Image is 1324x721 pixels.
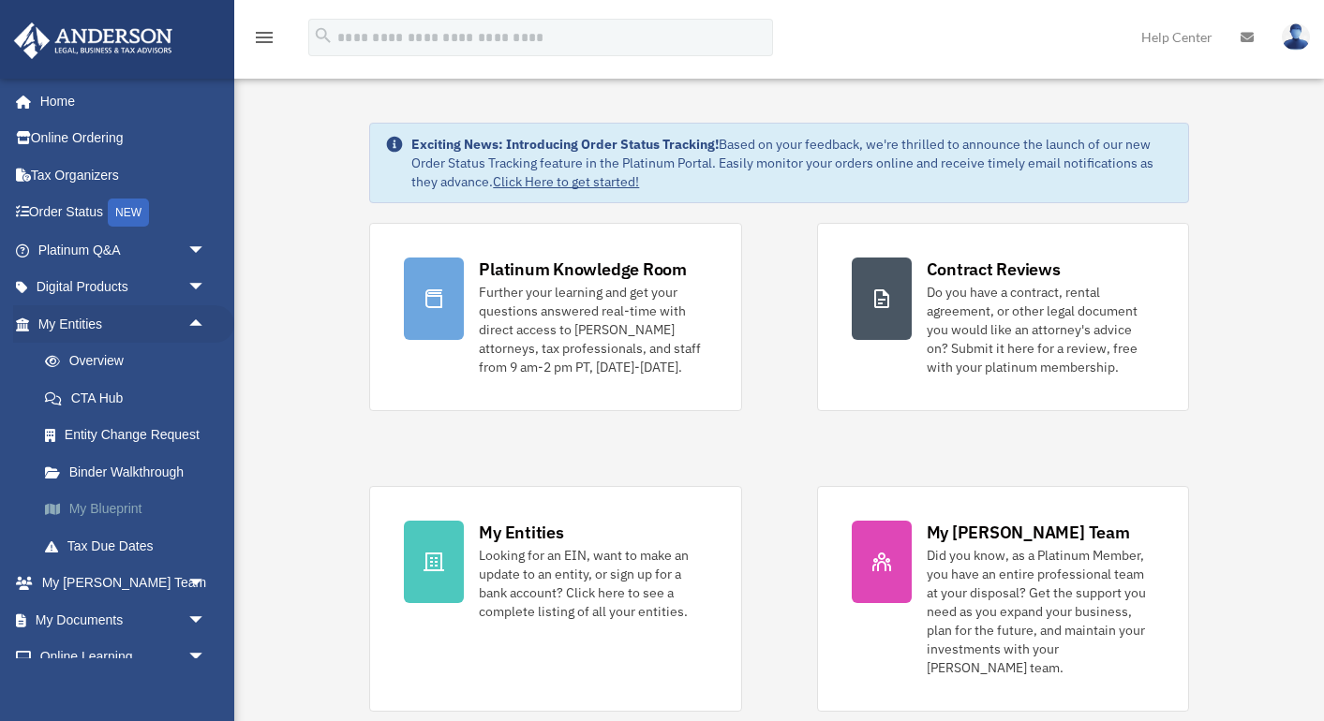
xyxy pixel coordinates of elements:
div: Do you have a contract, rental agreement, or other legal document you would like an attorney's ad... [927,283,1154,376]
span: arrow_drop_down [187,565,225,603]
a: Entity Change Request [26,417,234,454]
a: Binder Walkthrough [26,453,234,491]
a: Platinum Knowledge Room Further your learning and get your questions answered real-time with dire... [369,223,741,411]
i: menu [253,26,275,49]
strong: Exciting News: Introducing Order Status Tracking! [411,136,719,153]
div: Looking for an EIN, want to make an update to an entity, or sign up for a bank account? Click her... [479,546,707,621]
a: Overview [26,343,234,380]
div: My [PERSON_NAME] Team [927,521,1130,544]
a: Tax Organizers [13,156,234,194]
a: Contract Reviews Do you have a contract, rental agreement, or other legal document you would like... [817,223,1189,411]
a: Home [13,82,225,120]
span: arrow_drop_down [187,269,225,307]
a: Tax Due Dates [26,527,234,565]
a: Order StatusNEW [13,194,234,232]
div: Contract Reviews [927,257,1061,281]
a: Online Ordering [13,120,234,157]
span: arrow_drop_down [187,231,225,270]
a: My [PERSON_NAME] Team Did you know, as a Platinum Member, you have an entire professional team at... [817,486,1189,712]
a: My Entities Looking for an EIN, want to make an update to an entity, or sign up for a bank accoun... [369,486,741,712]
span: arrow_drop_down [187,601,225,640]
div: My Entities [479,521,563,544]
div: Further your learning and get your questions answered real-time with direct access to [PERSON_NAM... [479,283,707,376]
a: My Entitiesarrow_drop_up [13,305,234,343]
a: menu [253,33,275,49]
i: search [313,25,334,46]
a: Click Here to get started! [493,173,639,190]
a: My Blueprint [26,491,234,528]
a: My [PERSON_NAME] Teamarrow_drop_down [13,565,234,602]
a: Platinum Q&Aarrow_drop_down [13,231,234,269]
div: NEW [108,199,149,227]
div: Platinum Knowledge Room [479,257,687,281]
div: Based on your feedback, we're thrilled to announce the launch of our new Order Status Tracking fe... [411,135,1172,191]
a: Digital Productsarrow_drop_down [13,269,234,306]
img: Anderson Advisors Platinum Portal [8,22,178,59]
a: Online Learningarrow_drop_down [13,639,234,676]
div: Did you know, as a Platinum Member, you have an entire professional team at your disposal? Get th... [927,546,1154,677]
span: arrow_drop_down [187,639,225,677]
span: arrow_drop_up [187,305,225,344]
img: User Pic [1282,23,1310,51]
a: CTA Hub [26,379,234,417]
a: My Documentsarrow_drop_down [13,601,234,639]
